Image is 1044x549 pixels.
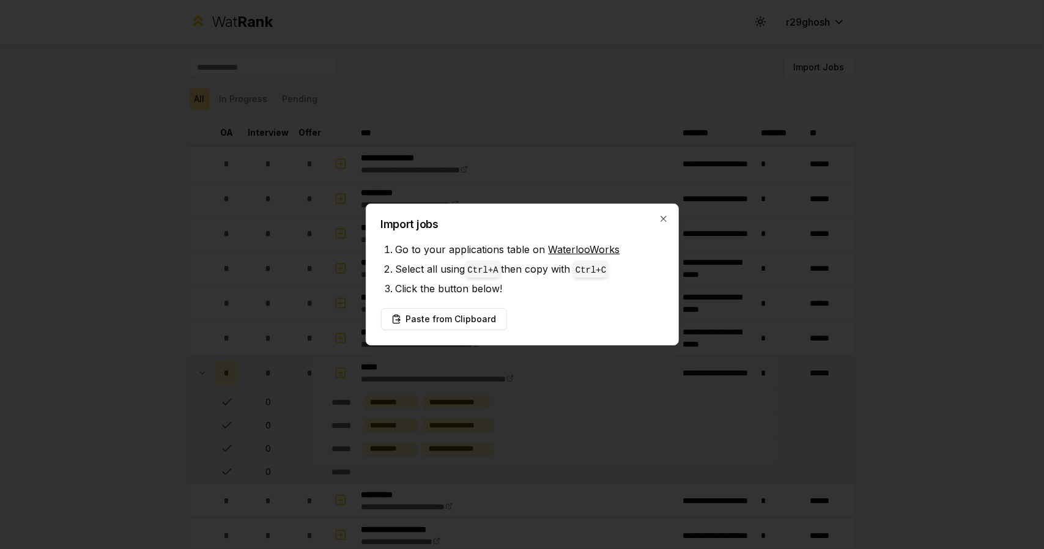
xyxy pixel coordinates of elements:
code: Ctrl+ C [576,265,606,275]
li: Select all using then copy with [396,259,664,279]
code: Ctrl+ A [468,265,498,275]
h2: Import jobs [381,219,664,230]
button: Paste from Clipboard [381,308,507,330]
a: WaterlooWorks [549,243,620,256]
li: Go to your applications table on [396,240,664,259]
li: Click the button below! [396,279,664,298]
